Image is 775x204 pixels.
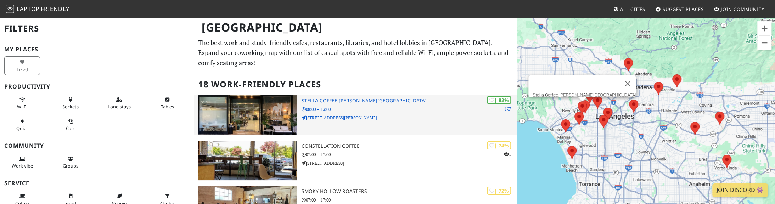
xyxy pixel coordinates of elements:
span: Group tables [63,163,78,169]
span: Quiet [16,125,28,131]
button: Long stays [101,94,137,113]
h3: Community [4,142,190,149]
button: Zoom out [757,36,771,50]
a: Constellation Coffee | 74% 1 Constellation Coffee 07:00 – 17:00 [STREET_ADDRESS] [194,141,517,180]
a: Stella Coffee Beverly Hills | 82% 1 Stella Coffee [PERSON_NAME][GEOGRAPHIC_DATA] 08:00 – 13:00 [S... [194,95,517,135]
h3: Productivity [4,83,190,90]
p: 1 [505,106,511,112]
h3: Smoky Hollow Roasters [301,188,516,194]
a: Suggest Places [653,3,707,16]
img: Stella Coffee Beverly Hills [198,95,297,135]
a: LaptopFriendly LaptopFriendly [6,3,69,16]
span: Video/audio calls [66,125,75,131]
p: [STREET_ADDRESS][PERSON_NAME] [301,114,516,121]
a: Stella Coffee [PERSON_NAME][GEOGRAPHIC_DATA] [533,92,636,97]
button: Close [619,75,636,92]
p: The best work and study-friendly cafes, restaurants, libraries, and hotel lobbies in [GEOGRAPHIC_... [198,38,512,68]
h3: Constellation Coffee [301,143,516,149]
span: Work-friendly tables [161,103,174,110]
span: Power sockets [62,103,79,110]
h3: Service [4,180,190,187]
div: | 72% [487,187,511,195]
h1: [GEOGRAPHIC_DATA] [196,18,515,37]
div: | 74% [487,141,511,149]
img: Constellation Coffee [198,141,297,180]
h2: Filters [4,18,190,39]
span: All Cities [620,6,645,12]
a: All Cities [610,3,648,16]
button: Sockets [53,94,89,113]
button: Work vibe [4,153,40,172]
span: Laptop [17,5,40,13]
a: Join Community [711,3,767,16]
p: 1 [504,151,511,158]
h3: Stella Coffee [PERSON_NAME][GEOGRAPHIC_DATA] [301,98,516,104]
div: | 82% [487,96,511,104]
p: [STREET_ADDRESS] [301,160,516,166]
img: LaptopFriendly [6,5,14,13]
span: Stable Wi-Fi [17,103,27,110]
button: Groups [53,153,89,172]
button: Calls [53,115,89,134]
p: 08:00 – 13:00 [301,106,516,113]
h2: 18 Work-Friendly Places [198,74,512,95]
p: 07:00 – 17:00 [301,197,516,203]
button: Zoom in [757,21,771,35]
span: Long stays [108,103,131,110]
p: 07:00 – 17:00 [301,151,516,158]
span: Friendly [41,5,69,13]
button: Tables [150,94,185,113]
span: Join Community [721,6,764,12]
span: Suggest Places [663,6,704,12]
h3: My Places [4,46,190,53]
span: People working [12,163,33,169]
button: Wi-Fi [4,94,40,113]
button: Quiet [4,115,40,134]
